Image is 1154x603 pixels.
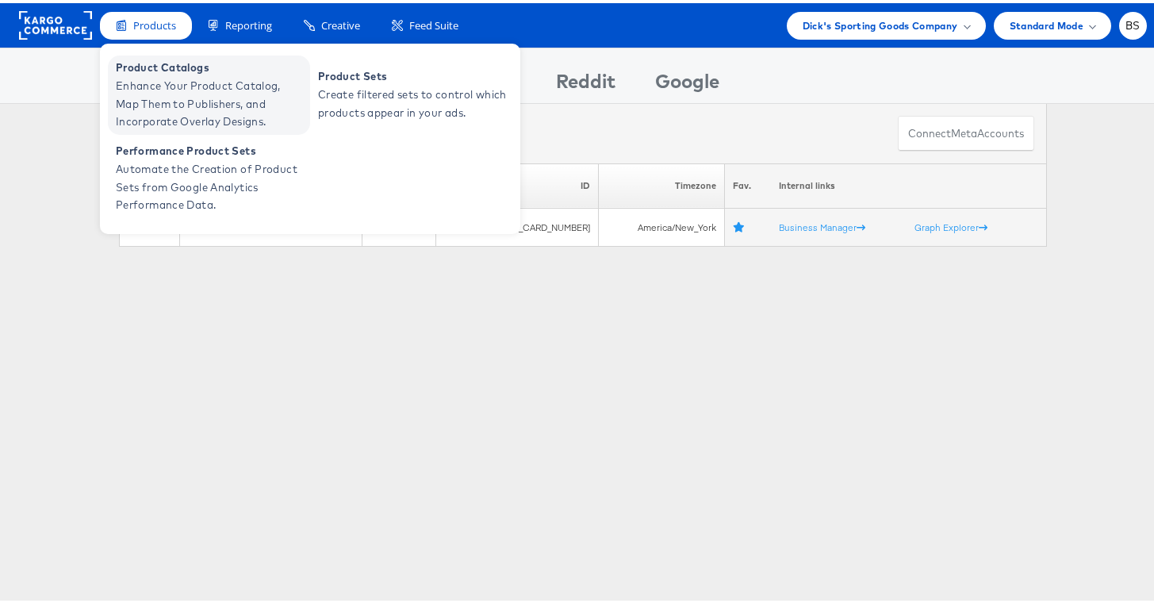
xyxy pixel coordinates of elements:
span: Standard Mode [1010,14,1083,31]
button: ConnectmetaAccounts [898,113,1034,148]
th: Timezone [598,160,725,205]
span: Performance Product Sets [116,139,306,157]
span: Product Catalogs [116,56,306,74]
span: Creative [321,15,360,30]
span: meta [951,123,977,138]
span: Feed Suite [409,15,458,30]
span: Reporting [225,15,272,30]
a: Product Sets Create filtered sets to control which products appear in your ads. [310,52,512,132]
div: Google [655,64,719,100]
span: Automate the Creation of Product Sets from Google Analytics Performance Data. [116,157,306,211]
a: Product Catalogs Enhance Your Product Catalog, Map Them to Publishers, and Incorporate Overlay De... [108,52,310,132]
span: Enhance Your Product Catalog, Map Them to Publishers, and Incorporate Overlay Designs. [116,74,306,128]
span: BS [1125,17,1141,28]
span: Products [133,15,176,30]
div: Reddit [556,64,615,100]
a: Business Manager [779,218,865,230]
span: Dick's Sporting Goods Company [803,14,958,31]
a: Performance Product Sets Automate the Creation of Product Sets from Google Analytics Performance ... [108,136,310,215]
a: Graph Explorer [914,218,987,230]
td: America/New_York [598,205,725,244]
span: Create filtered sets to control which products appear in your ads. [318,83,508,119]
span: Product Sets [318,64,508,83]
